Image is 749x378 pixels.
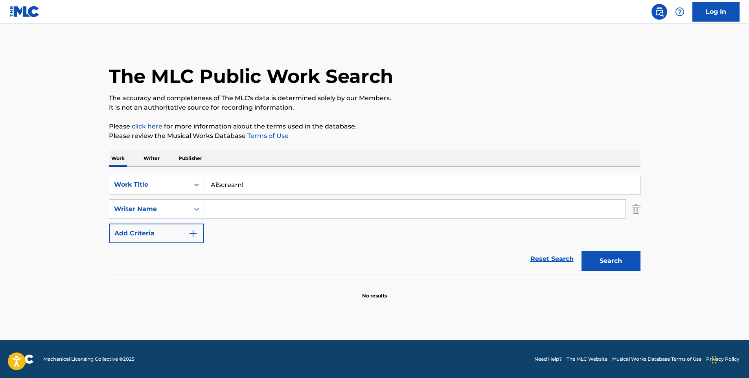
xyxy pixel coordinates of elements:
span: Mechanical Licensing Collective © 2025 [43,356,134,363]
p: Please review the Musical Works Database [109,131,640,141]
p: Writer [141,150,162,167]
img: MLC Logo [9,6,40,17]
a: click here [132,123,162,130]
img: Delete Criterion [632,199,640,219]
img: search [655,7,664,17]
p: The accuracy and completeness of The MLC's data is determined solely by our Members. [109,94,640,103]
p: It is not an authoritative source for recording information. [109,103,640,112]
a: The MLC Website [567,356,607,363]
a: Public Search [651,4,667,20]
a: Reset Search [526,250,578,268]
p: Please for more information about the terms used in the database. [109,122,640,131]
div: Writer Name [114,204,185,214]
a: Need Help? [534,356,562,363]
p: Publisher [176,150,204,167]
p: No results [362,283,387,299]
img: help [675,7,685,17]
img: logo [9,354,34,364]
div: Work Title [114,180,185,189]
p: Work [109,150,127,167]
iframe: Chat Widget [710,340,749,378]
div: Help [672,4,688,20]
button: Add Criteria [109,224,204,243]
div: Drag [712,348,717,372]
a: Privacy Policy [706,356,740,363]
button: Search [582,251,640,271]
a: Terms of Use [246,132,289,139]
h1: The MLC Public Work Search [109,64,393,88]
form: Search Form [109,175,640,275]
a: Log In [692,2,740,22]
img: 9d2ae6d4665cec9f34b9.svg [188,229,198,238]
a: Musical Works Database Terms of Use [612,356,701,363]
